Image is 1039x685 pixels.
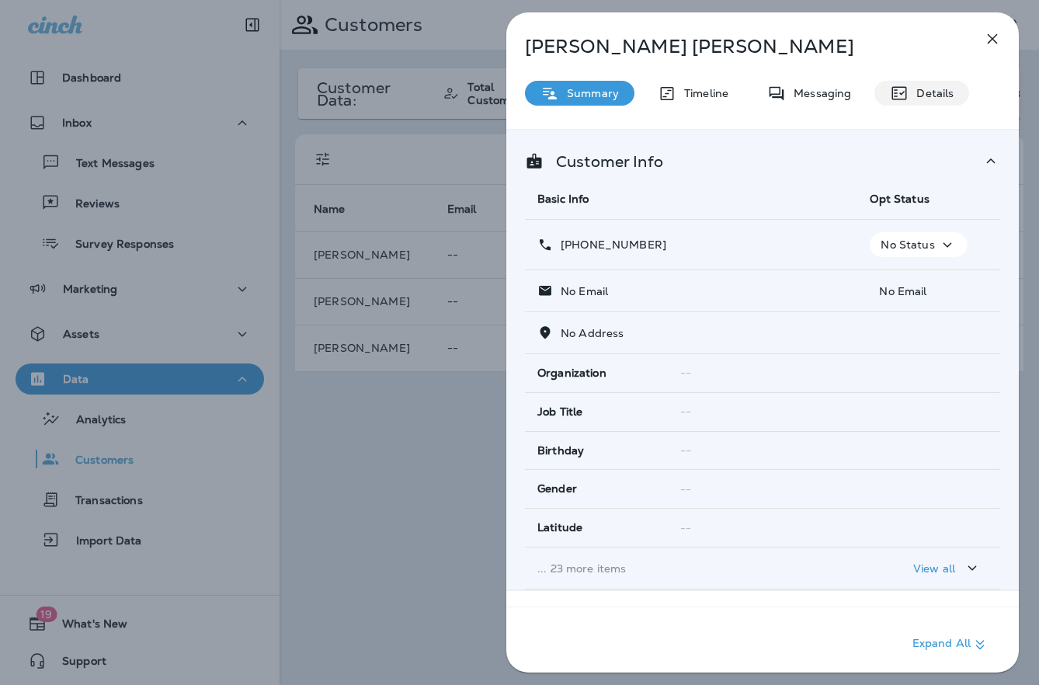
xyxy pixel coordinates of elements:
p: No Email [553,285,608,297]
span: Job Title [537,405,582,419]
span: -- [680,366,691,380]
button: No Status [870,232,967,257]
p: No Email [870,285,988,297]
span: Organization [537,367,606,380]
span: -- [680,443,691,457]
p: No Address [553,327,624,339]
span: Opt Status [870,192,929,206]
span: -- [680,482,691,496]
button: Expand All [906,631,996,659]
button: View all [907,554,988,582]
p: [PERSON_NAME] [PERSON_NAME] [525,36,949,57]
span: Gender [537,482,577,495]
span: -- [680,521,691,535]
p: No Status [881,238,934,251]
p: Summary [559,87,619,99]
p: Details [909,87,954,99]
p: Timeline [676,87,728,99]
span: Birthday [537,444,584,457]
p: Expand All [912,635,989,654]
p: View all [913,562,955,575]
p: Messaging [786,87,851,99]
span: Basic Info [537,192,589,206]
p: Customer Info [544,155,663,168]
span: Latitude [537,521,582,534]
p: ... 23 more items [537,562,845,575]
p: [PHONE_NUMBER] [553,238,666,251]
span: -- [680,405,691,419]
